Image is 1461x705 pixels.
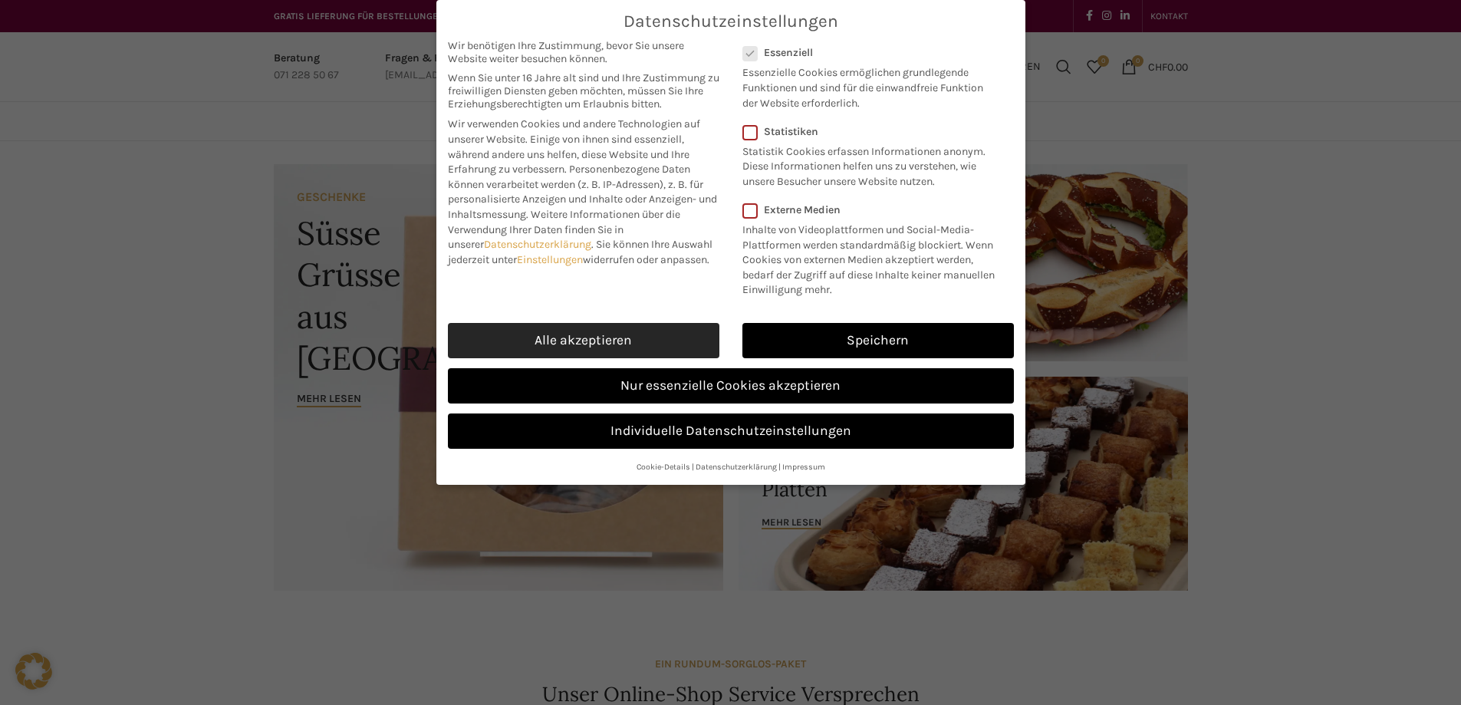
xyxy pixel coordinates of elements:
a: Cookie-Details [637,462,690,472]
label: Statistiken [742,125,994,138]
span: Sie können Ihre Auswahl jederzeit unter widerrufen oder anpassen. [448,238,712,266]
a: Datenschutzerklärung [484,238,591,251]
span: Wenn Sie unter 16 Jahre alt sind und Ihre Zustimmung zu freiwilligen Diensten geben möchten, müss... [448,71,719,110]
a: Alle akzeptieren [448,323,719,358]
label: Externe Medien [742,203,1004,216]
p: Inhalte von Videoplattformen und Social-Media-Plattformen werden standardmäßig blockiert. Wenn Co... [742,216,1004,298]
span: Wir verwenden Cookies und andere Technologien auf unserer Website. Einige von ihnen sind essenzie... [448,117,700,176]
a: Impressum [782,462,825,472]
a: Einstellungen [517,253,583,266]
span: Wir benötigen Ihre Zustimmung, bevor Sie unsere Website weiter besuchen können. [448,39,719,65]
span: Datenschutzeinstellungen [624,12,838,31]
p: Essenzielle Cookies ermöglichen grundlegende Funktionen und sind für die einwandfreie Funktion de... [742,59,994,110]
a: Individuelle Datenschutzeinstellungen [448,413,1014,449]
label: Essenziell [742,46,994,59]
a: Datenschutzerklärung [696,462,777,472]
p: Statistik Cookies erfassen Informationen anonym. Diese Informationen helfen uns zu verstehen, wie... [742,138,994,189]
span: Weitere Informationen über die Verwendung Ihrer Daten finden Sie in unserer . [448,208,680,251]
a: Speichern [742,323,1014,358]
a: Nur essenzielle Cookies akzeptieren [448,368,1014,404]
span: Personenbezogene Daten können verarbeitet werden (z. B. IP-Adressen), z. B. für personalisierte A... [448,163,717,221]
